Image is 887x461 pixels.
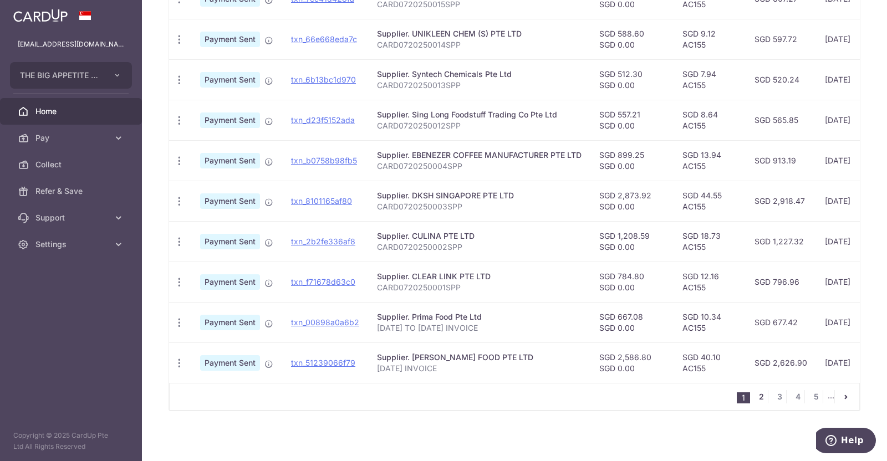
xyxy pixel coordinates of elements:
[746,181,816,221] td: SGD 2,918.47
[674,302,746,342] td: SGD 10.34 AC155
[377,161,582,172] p: CARD0720250004SPP
[746,59,816,100] td: SGD 520.24
[674,100,746,140] td: SGD 8.64 AC155
[590,221,674,262] td: SGD 1,208.59 SGD 0.00
[737,392,750,403] li: 1
[377,201,582,212] p: CARD0720250003SPP
[200,355,260,371] span: Payment Sent
[200,274,260,290] span: Payment Sent
[200,72,260,88] span: Payment Sent
[377,363,582,374] p: [DATE] INVOICE
[590,59,674,100] td: SGD 512.30 SGD 0.00
[746,19,816,59] td: SGD 597.72
[35,106,109,117] span: Home
[200,32,260,47] span: Payment Sent
[809,390,823,403] a: 5
[377,352,582,363] div: Supplier. [PERSON_NAME] FOOD PTE LTD
[291,196,352,206] a: txn_8101165af80
[377,28,582,39] div: Supplier. UNIKLEEN CHEM (S) PTE LTD
[746,100,816,140] td: SGD 565.85
[291,317,359,327] a: txn_00898a0a6b2
[200,234,260,249] span: Payment Sent
[291,237,355,246] a: txn_2b2fe336af8
[200,193,260,209] span: Payment Sent
[590,181,674,221] td: SGD 2,873.92 SGD 0.00
[291,34,357,44] a: txn_66e668eda7c
[35,159,109,170] span: Collect
[737,383,859,410] nav: pager
[13,9,68,22] img: CardUp
[10,62,132,89] button: THE BIG APPETITE COMPANY PTE LTD
[590,262,674,302] td: SGD 784.80 SGD 0.00
[377,39,582,50] p: CARD0720250014SPP
[35,186,109,197] span: Refer & Save
[377,69,582,80] div: Supplier. Syntech Chemicals Pte Ltd
[291,277,355,286] a: txn_f71678d63c0
[35,212,109,223] span: Support
[200,112,260,128] span: Payment Sent
[200,315,260,330] span: Payment Sent
[377,322,582,334] p: [DATE] TO [DATE] INVOICE
[291,358,355,367] a: txn_51239066f79
[377,282,582,293] p: CARD0720250001SPP
[590,302,674,342] td: SGD 667.08 SGD 0.00
[590,342,674,383] td: SGD 2,586.80 SGD 0.00
[674,221,746,262] td: SGD 18.73 AC155
[674,140,746,181] td: SGD 13.94 AC155
[377,109,582,120] div: Supplier. Sing Long Foodstuff Trading Co Pte Ltd
[746,302,816,342] td: SGD 677.42
[674,262,746,302] td: SGD 12.16 AC155
[674,342,746,383] td: SGD 40.10 AC155
[377,311,582,322] div: Supplier. Prima Food Pte Ltd
[377,230,582,242] div: Supplier. CULINA PTE LTD
[746,221,816,262] td: SGD 1,227.32
[791,390,804,403] a: 4
[746,140,816,181] td: SGD 913.19
[746,262,816,302] td: SGD 796.96
[674,19,746,59] td: SGD 9.12 AC155
[377,242,582,253] p: CARD0720250002SPP
[755,390,768,403] a: 2
[291,115,355,125] a: txn_d23f5152ada
[746,342,816,383] td: SGD 2,626.90
[18,39,124,50] p: [EMAIL_ADDRESS][DOMAIN_NAME]
[377,190,582,201] div: Supplier. DKSH SINGAPORE PTE LTD
[674,181,746,221] td: SGD 44.55 AC155
[20,70,102,81] span: THE BIG APPETITE COMPANY PTE LTD
[816,428,876,455] iframe: Opens a widget where you can find more information
[377,120,582,131] p: CARD0720250012SPP
[377,80,582,91] p: CARD0720250013SPP
[291,156,357,165] a: txn_b0758b98fb5
[200,153,260,168] span: Payment Sent
[590,100,674,140] td: SGD 557.21 SGD 0.00
[35,132,109,144] span: Pay
[674,59,746,100] td: SGD 7.94 AC155
[828,390,835,403] li: ...
[377,150,582,161] div: Supplier. EBENEZER COFFEE MANUFACTURER PTE LTD
[291,75,356,84] a: txn_6b13bc1d970
[377,271,582,282] div: Supplier. CLEAR LINK PTE LTD
[35,239,109,250] span: Settings
[590,19,674,59] td: SGD 588.60 SGD 0.00
[773,390,786,403] a: 3
[590,140,674,181] td: SGD 899.25 SGD 0.00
